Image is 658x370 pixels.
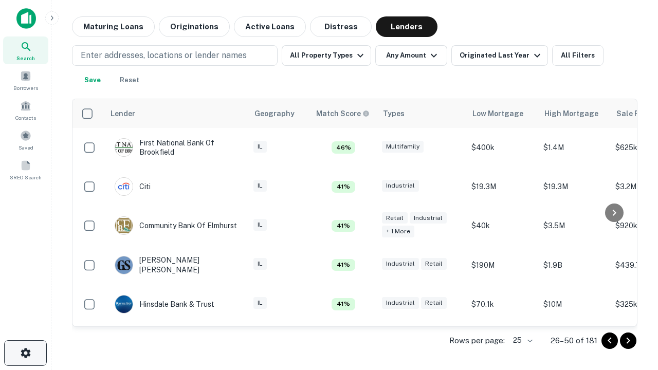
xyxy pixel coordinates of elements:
[332,141,355,154] div: Matching Properties: 10, hasApolloMatch: undefined
[466,128,538,167] td: $400k
[81,49,247,62] p: Enter addresses, locations or lender names
[552,45,604,66] button: All Filters
[472,107,523,120] div: Low Mortgage
[421,258,447,270] div: Retail
[601,332,618,349] button: Go to previous page
[115,138,238,157] div: First National Bank Of Brookfield
[248,99,310,128] th: Geography
[282,45,371,66] button: All Property Types
[115,139,133,156] img: picture
[538,128,610,167] td: $1.4M
[253,141,267,153] div: IL
[421,297,447,309] div: Retail
[382,258,419,270] div: Industrial
[382,297,419,309] div: Industrial
[332,181,355,193] div: Matching Properties: 9, hasApolloMatch: undefined
[115,217,133,234] img: picture
[538,167,610,206] td: $19.3M
[620,332,636,349] button: Go to next page
[449,335,505,347] p: Rows per page:
[538,324,610,363] td: $3.3M
[253,219,267,231] div: IL
[316,108,368,119] h6: Match Score
[376,16,437,37] button: Lenders
[104,99,248,128] th: Lender
[115,255,238,274] div: [PERSON_NAME] [PERSON_NAME]
[551,335,597,347] p: 26–50 of 181
[76,70,109,90] button: Save your search to get updates of matches that match your search criteria.
[382,141,424,153] div: Multifamily
[253,297,267,309] div: IL
[382,180,419,192] div: Industrial
[16,8,36,29] img: capitalize-icon.png
[382,226,414,237] div: + 1 more
[310,99,377,128] th: Capitalize uses an advanced AI algorithm to match your search with the best lender. The match sco...
[72,45,278,66] button: Enter addresses, locations or lender names
[377,99,466,128] th: Types
[254,107,295,120] div: Geography
[115,177,151,196] div: Citi
[460,49,543,62] div: Originated Last Year
[115,216,237,235] div: Community Bank Of Elmhurst
[19,143,33,152] span: Saved
[544,107,598,120] div: High Mortgage
[234,16,306,37] button: Active Loans
[3,96,48,124] a: Contacts
[15,114,36,122] span: Contacts
[115,295,214,313] div: Hinsdale Bank & Trust
[451,45,548,66] button: Originated Last Year
[383,107,405,120] div: Types
[332,259,355,271] div: Matching Properties: 9, hasApolloMatch: undefined
[13,84,38,92] span: Borrowers
[253,180,267,192] div: IL
[466,206,538,245] td: $40k
[72,16,155,37] button: Maturing Loans
[253,258,267,270] div: IL
[10,173,42,181] span: SREO Search
[375,45,447,66] button: Any Amount
[3,156,48,183] a: SREO Search
[3,36,48,64] a: Search
[115,178,133,195] img: picture
[382,212,408,224] div: Retail
[16,54,35,62] span: Search
[607,288,658,337] iframe: Chat Widget
[332,220,355,232] div: Matching Properties: 9, hasApolloMatch: undefined
[466,285,538,324] td: $70.1k
[538,285,610,324] td: $10M
[3,126,48,154] a: Saved
[538,206,610,245] td: $3.5M
[466,324,538,363] td: $243k
[115,295,133,313] img: picture
[410,212,447,224] div: Industrial
[3,66,48,94] a: Borrowers
[538,245,610,284] td: $1.9B
[159,16,230,37] button: Originations
[466,167,538,206] td: $19.3M
[538,99,610,128] th: High Mortgage
[509,333,534,348] div: 25
[111,107,135,120] div: Lender
[113,70,146,90] button: Reset
[332,298,355,310] div: Matching Properties: 9, hasApolloMatch: undefined
[310,16,372,37] button: Distress
[466,245,538,284] td: $190M
[466,99,538,128] th: Low Mortgage
[115,256,133,274] img: picture
[316,108,370,119] div: Capitalize uses an advanced AI algorithm to match your search with the best lender. The match sco...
